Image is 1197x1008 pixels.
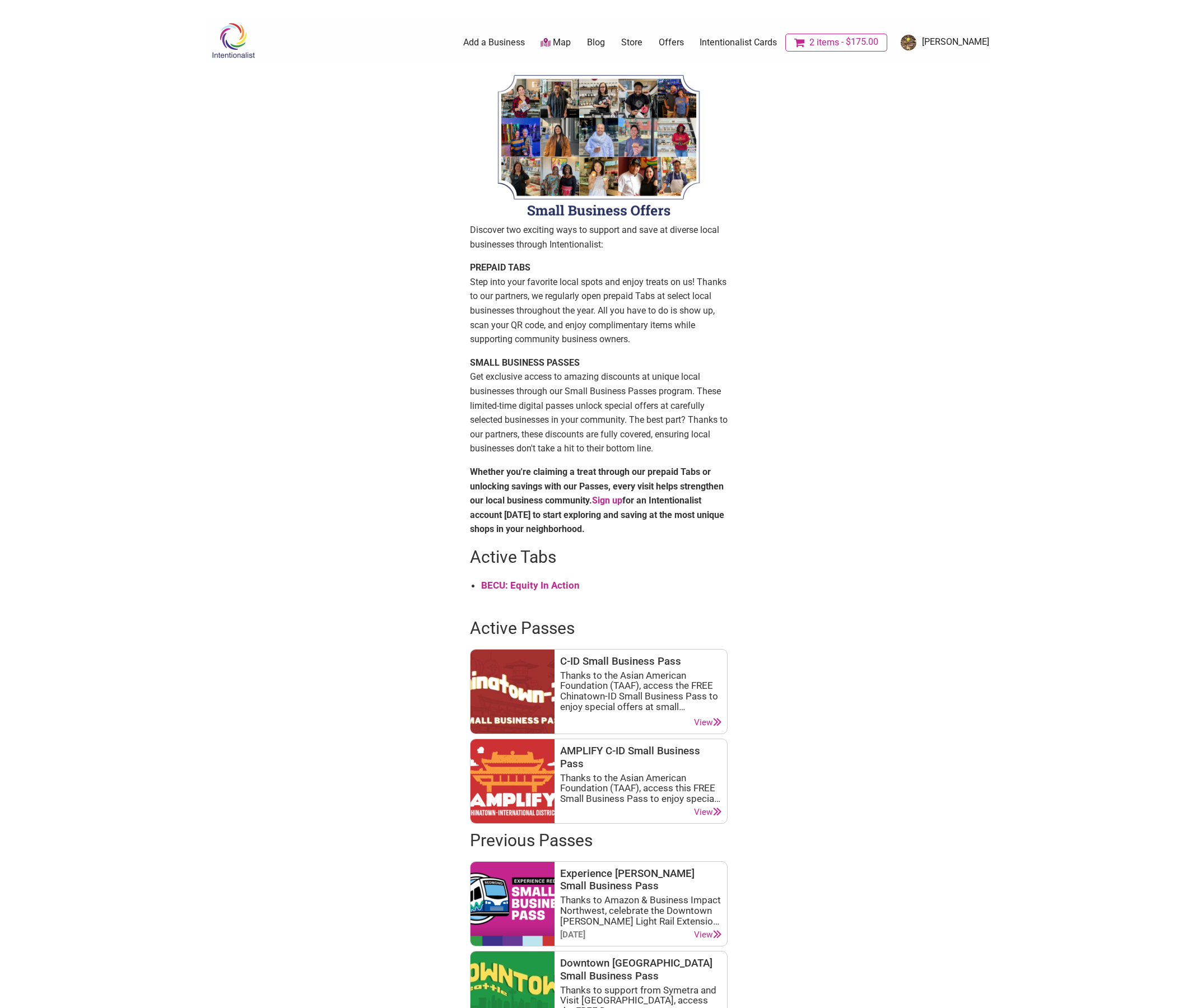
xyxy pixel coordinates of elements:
[560,930,585,940] div: [DATE]
[659,36,684,49] a: Offers
[470,357,580,368] strong: SMALL BUSINESS PASSES
[560,895,721,926] div: Thanks to Amazon & Business Impact Northwest, celebrate the Downtown [PERSON_NAME] Light Rail Ext...
[470,262,530,273] strong: PREPAID TABS
[592,495,622,506] a: Sign up
[470,617,728,640] h2: Active Passes
[471,739,555,823] img: AMPLIFY - Chinatown-International District
[560,745,721,770] h3: AMPLIFY C-ID Small Business Pass
[470,356,728,456] p: Get exclusive access to amazing discounts at unique local businesses through our Small Business P...
[587,36,605,49] a: Blog
[785,34,887,52] a: Cart2 items$175.00
[470,260,728,347] p: Step into your favorite local spots and enjoy treats on us! Thanks to our partners, we regularly ...
[560,773,721,804] div: Thanks to the Asian American Foundation (TAAF), access this FREE Small Business Pass to enjoy spe...
[481,580,580,591] a: BECU: Equity In Action
[463,36,525,49] a: Add a Business
[471,862,555,946] img: Experience Redmond Small Business Pass
[809,38,839,47] span: 2 items
[541,36,571,49] a: Map
[794,37,807,48] i: Cart
[694,930,721,940] a: View
[560,670,721,712] div: Thanks to the Asian American Foundation (TAAF), access the FREE Chinatown-ID Small Business Pass ...
[621,36,642,49] a: Store
[895,32,989,53] a: [PERSON_NAME]
[471,650,555,734] img: Chinatown-ID Small Business Pass
[694,807,721,818] a: View
[470,829,728,852] h2: Previous Passes
[560,957,721,982] h3: Downtown [GEOGRAPHIC_DATA] Small Business Pass
[207,22,260,59] img: Intentionalist
[839,38,878,46] span: $175.00
[470,545,728,569] h2: Active Tabs
[470,223,728,251] p: Discover two exciting ways to support and save at diverse local businesses through Intentionalist:
[560,867,721,893] h3: Experience [PERSON_NAME] Small Business Pass
[560,655,721,668] h3: C-ID Small Business Pass
[470,68,728,223] img: Welcome to Intentionalist Passes
[470,466,724,534] strong: Whether you're claiming a treat through our prepaid Tabs or unlocking savings with our Passes, ev...
[700,36,777,49] a: Intentionalist Cards
[694,717,721,728] a: View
